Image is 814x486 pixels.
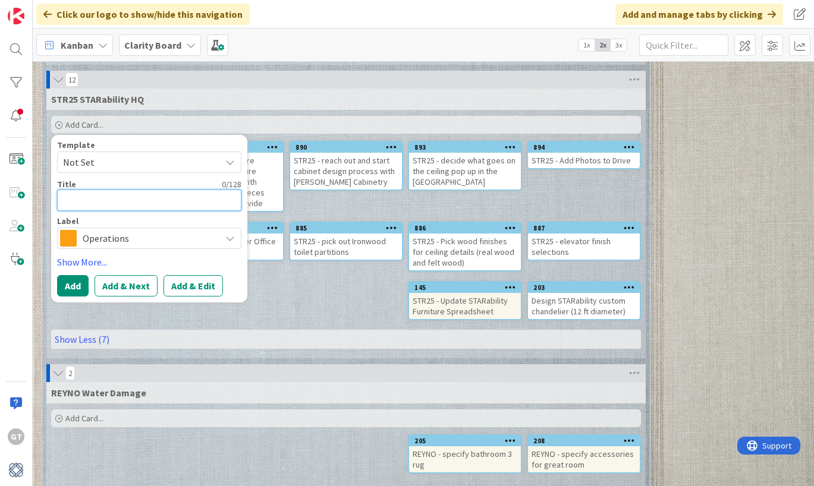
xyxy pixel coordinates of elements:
button: Add & Edit [164,275,223,296]
span: 2x [595,39,611,51]
div: GT [8,428,24,445]
div: 886 [409,223,521,233]
b: Clarity Board [124,39,181,51]
div: 887 [528,223,640,233]
div: 885 [290,223,402,233]
div: STR25 - Add Photos to Drive [528,153,640,168]
div: STR25 - Update STARability Furniture Spreadsheet [409,293,521,319]
div: STR25 - pick out Ironwood toilet partitions [290,233,402,260]
button: Add [57,275,89,296]
div: 208 [528,435,640,446]
span: Support [25,2,54,16]
span: 2 [65,366,75,380]
label: Title [57,179,76,190]
button: Add & Next [95,275,158,296]
div: 893STR25 - decide what goes on the ceiling pop up in the [GEOGRAPHIC_DATA] [409,142,521,190]
div: 203 [533,283,640,292]
span: 12 [65,72,78,87]
div: Add and manage tabs by clicking [615,4,783,25]
div: 894STR25 - Add Photos to Drive [528,142,640,168]
div: 205 [409,435,521,446]
div: 145 [414,283,521,292]
span: 3x [611,39,627,51]
div: 203 [528,282,640,293]
div: 894 [528,142,640,153]
span: Add Card... [65,119,103,130]
div: 890 [296,143,402,152]
div: STR25 - elevator finish selections [528,233,640,260]
div: 886 [414,224,521,232]
span: Label [57,217,78,225]
span: STR25 STARability HQ [51,93,144,105]
span: 1x [579,39,595,51]
div: REYNO - specify accessories for great room [528,446,640,472]
div: STR25 - decide what goes on the ceiling pop up in the [GEOGRAPHIC_DATA] [409,153,521,190]
a: Show More... [57,255,241,269]
div: Click our logo to show/hide this navigation [36,4,250,25]
span: Template [57,141,95,149]
span: REYNO Water Damage [51,387,146,399]
div: 890STR25 - reach out and start cabinet design process with [PERSON_NAME] Cabinetry [290,142,402,190]
div: STR25 - Pick wood finishes for ceiling details (real wood and felt wood) [409,233,521,270]
div: 893 [414,143,521,152]
div: 885STR25 - pick out Ironwood toilet partitions [290,223,402,260]
div: 208REYNO - specify accessories for great room [528,435,640,472]
div: 205REYNO - specify bathroom 3 rug [409,435,521,472]
div: REYNO - specify bathroom 3 rug [409,446,521,472]
div: 885 [296,224,402,232]
div: 203Design STARability custom chandelier (12 ft diameter) [528,282,640,319]
span: Kanban [61,38,93,52]
div: 0 / 128 [80,179,241,190]
img: Visit kanbanzone.com [8,8,24,24]
div: 890 [290,142,402,153]
a: Show Less (7) [51,330,641,349]
div: 894 [533,143,640,152]
div: 145 [409,282,521,293]
span: Add Card... [65,413,103,424]
div: Design STARability custom chandelier (12 ft diameter) [528,293,640,319]
div: STR25 - reach out and start cabinet design process with [PERSON_NAME] Cabinetry [290,153,402,190]
div: 208 [533,437,640,445]
span: Operations [83,230,215,247]
div: 205 [414,437,521,445]
div: 886STR25 - Pick wood finishes for ceiling details (real wood and felt wood) [409,223,521,270]
input: Quick Filter... [639,34,728,56]
img: avatar [8,462,24,478]
div: 887STR25 - elevator finish selections [528,223,640,260]
span: Not Set [63,154,212,170]
div: 145STR25 - Update STARability Furniture Spreadsheet [409,282,521,319]
div: 887 [533,224,640,232]
div: 893 [409,142,521,153]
